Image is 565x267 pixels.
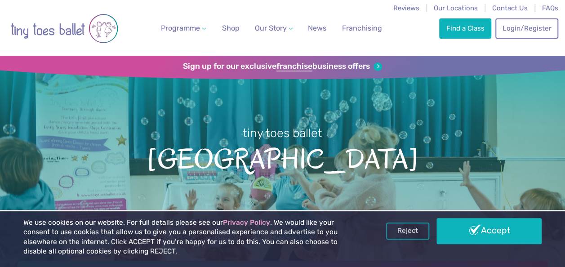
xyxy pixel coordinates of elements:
a: Sign up for our exclusivefranchisebusiness offers [183,62,382,71]
span: Shop [222,24,240,32]
a: Our Story [251,19,296,37]
strong: franchise [276,62,312,71]
p: We use cookies on our website. For full details please see our . We would like your consent to us... [23,218,360,257]
a: Franchising [338,19,386,37]
a: News [304,19,330,37]
a: Contact Us [492,4,528,12]
span: Our Story [255,24,287,32]
a: Reviews [393,4,419,12]
span: Programme [161,24,200,32]
a: FAQs [542,4,558,12]
a: Accept [436,218,542,244]
small: tiny toes ballet [243,126,322,140]
a: Our Locations [434,4,478,12]
span: Franchising [342,24,382,32]
a: Shop [218,19,243,37]
img: tiny toes ballet [10,6,118,51]
a: Find a Class [439,18,491,38]
span: [GEOGRAPHIC_DATA] [14,141,551,174]
span: News [308,24,326,32]
a: Login/Register [495,18,558,38]
a: Programme [157,19,209,37]
a: Reject [386,222,429,240]
a: Privacy Policy [223,218,270,227]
